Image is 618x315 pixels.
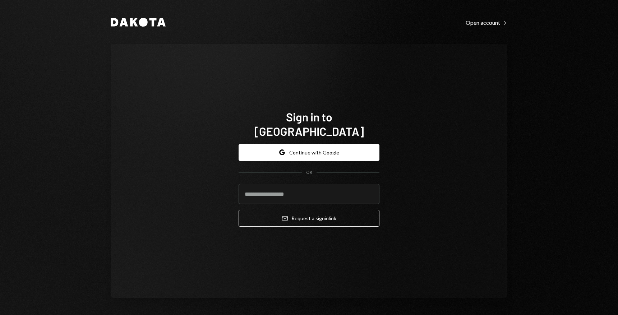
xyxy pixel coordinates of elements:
button: Continue with Google [239,144,379,161]
div: OR [306,170,312,176]
a: Open account [466,18,507,26]
div: Open account [466,19,507,26]
h1: Sign in to [GEOGRAPHIC_DATA] [239,110,379,138]
button: Request a signinlink [239,210,379,227]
